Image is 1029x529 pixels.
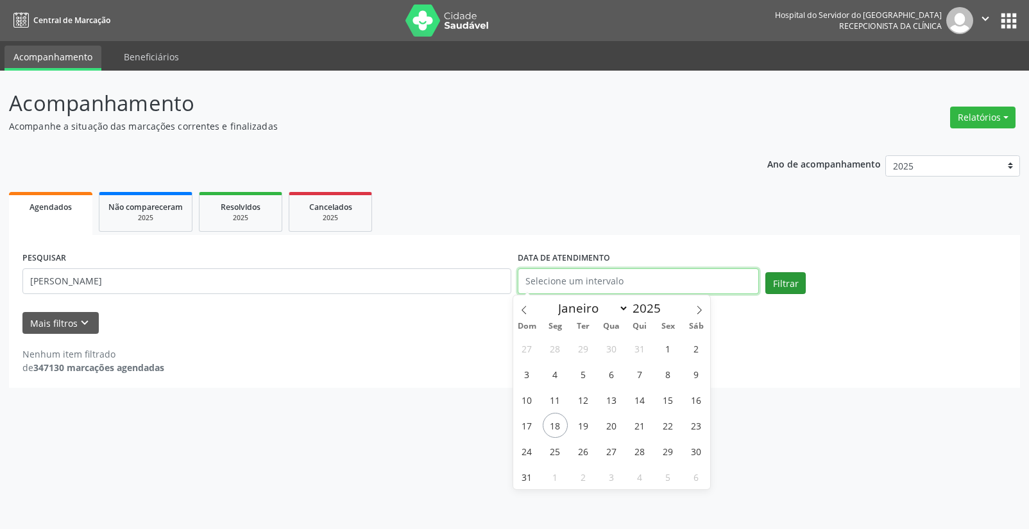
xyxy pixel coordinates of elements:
[599,361,624,386] span: Agosto 6, 2025
[309,202,352,212] span: Cancelados
[656,387,681,412] span: Agosto 15, 2025
[998,10,1020,32] button: apps
[978,12,992,26] i: 
[627,336,652,361] span: Julho 31, 2025
[656,336,681,361] span: Agosto 1, 2025
[115,46,188,68] a: Beneficiários
[839,21,942,31] span: Recepcionista da clínica
[599,336,624,361] span: Julho 30, 2025
[514,464,540,489] span: Agosto 31, 2025
[30,202,72,212] span: Agendados
[9,119,717,133] p: Acompanhe a situação das marcações correntes e finalizadas
[543,438,568,464] span: Agosto 25, 2025
[656,413,681,438] span: Agosto 22, 2025
[221,202,260,212] span: Resolvidos
[571,438,596,464] span: Agosto 26, 2025
[78,316,92,330] i: keyboard_arrow_down
[684,464,709,489] span: Setembro 6, 2025
[22,268,511,294] input: Nome, código do beneficiário ou CPF
[543,464,568,489] span: Setembro 1, 2025
[569,322,597,331] span: Ter
[629,300,671,317] input: Year
[627,387,652,412] span: Agosto 14, 2025
[627,361,652,386] span: Agosto 7, 2025
[950,107,1016,128] button: Relatórios
[627,438,652,464] span: Agosto 28, 2025
[627,413,652,438] span: Agosto 21, 2025
[654,322,682,331] span: Sex
[571,361,596,386] span: Agosto 5, 2025
[543,336,568,361] span: Julho 28, 2025
[656,438,681,464] span: Agosto 29, 2025
[571,413,596,438] span: Agosto 19, 2025
[22,347,164,361] div: Nenhum item filtrado
[514,336,540,361] span: Julho 27, 2025
[599,464,624,489] span: Setembro 3, 2025
[684,361,709,386] span: Agosto 9, 2025
[514,413,540,438] span: Agosto 17, 2025
[765,272,806,294] button: Filtrar
[33,15,110,26] span: Central de Marcação
[597,322,625,331] span: Qua
[541,322,569,331] span: Seg
[627,464,652,489] span: Setembro 4, 2025
[543,387,568,412] span: Agosto 11, 2025
[208,213,273,223] div: 2025
[543,361,568,386] span: Agosto 4, 2025
[514,387,540,412] span: Agosto 10, 2025
[22,361,164,374] div: de
[22,248,66,268] label: PESQUISAR
[4,46,101,71] a: Acompanhamento
[513,322,541,331] span: Dom
[684,438,709,464] span: Agosto 30, 2025
[767,155,881,171] p: Ano de acompanhamento
[625,322,654,331] span: Qui
[33,361,164,374] strong: 347130 marcações agendadas
[9,87,717,119] p: Acompanhamento
[552,299,629,317] select: Month
[543,413,568,438] span: Agosto 18, 2025
[514,361,540,386] span: Agosto 3, 2025
[656,361,681,386] span: Agosto 8, 2025
[775,10,942,21] div: Hospital do Servidor do [GEOGRAPHIC_DATA]
[973,7,998,34] button: 
[682,322,710,331] span: Sáb
[946,7,973,34] img: img
[108,213,183,223] div: 2025
[571,464,596,489] span: Setembro 2, 2025
[599,387,624,412] span: Agosto 13, 2025
[599,413,624,438] span: Agosto 20, 2025
[514,438,540,464] span: Agosto 24, 2025
[22,312,99,334] button: Mais filtroskeyboard_arrow_down
[571,387,596,412] span: Agosto 12, 2025
[571,336,596,361] span: Julho 29, 2025
[684,336,709,361] span: Agosto 2, 2025
[9,10,110,31] a: Central de Marcação
[518,268,759,294] input: Selecione um intervalo
[518,248,610,268] label: DATA DE ATENDIMENTO
[656,464,681,489] span: Setembro 5, 2025
[684,413,709,438] span: Agosto 23, 2025
[298,213,362,223] div: 2025
[599,438,624,464] span: Agosto 27, 2025
[684,387,709,412] span: Agosto 16, 2025
[108,202,183,212] span: Não compareceram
